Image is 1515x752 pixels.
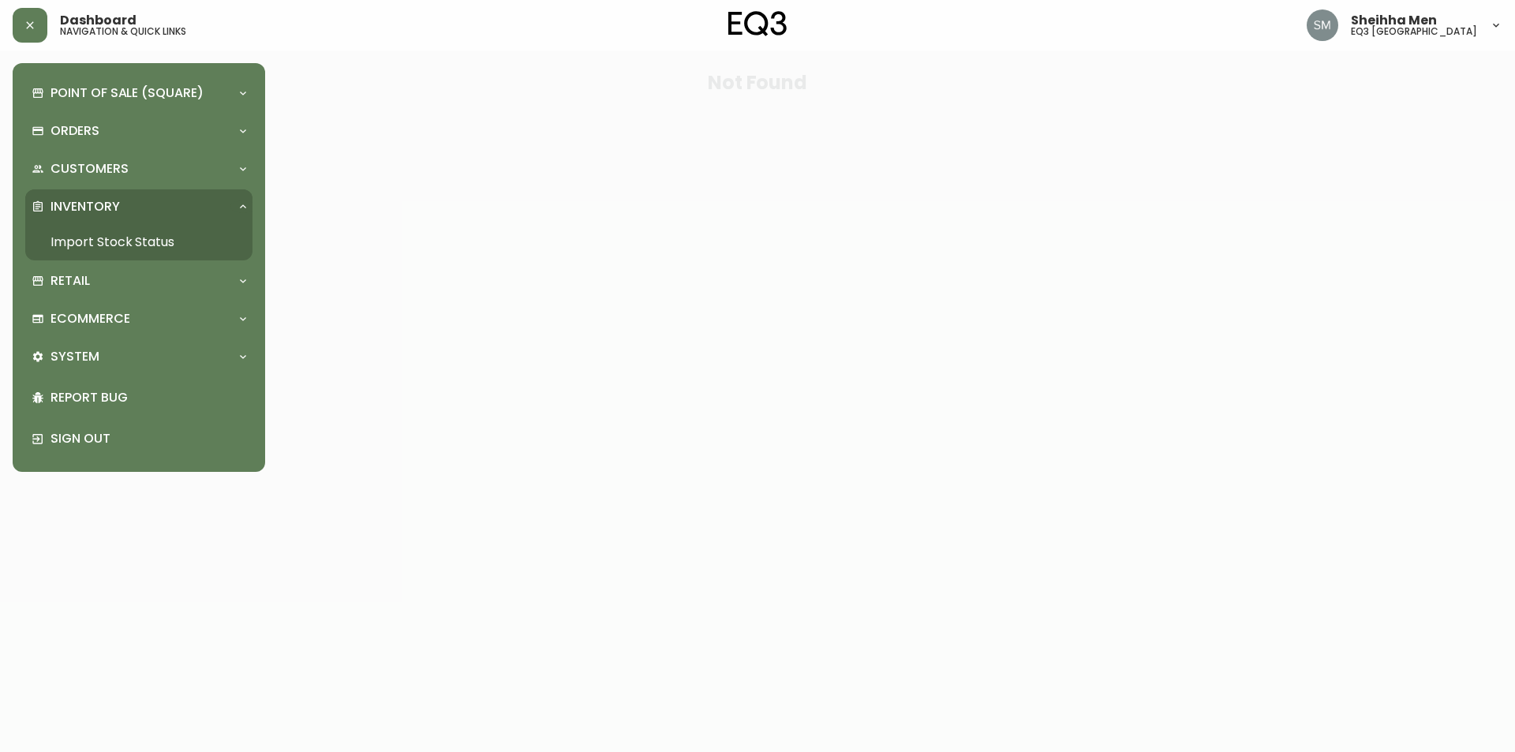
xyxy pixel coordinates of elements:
[25,224,252,260] a: Import Stock Status
[1307,9,1338,41] img: cfa6f7b0e1fd34ea0d7b164297c1067f
[50,84,204,102] p: Point of Sale (Square)
[50,348,99,365] p: System
[25,114,252,148] div: Orders
[25,189,252,224] div: Inventory
[50,272,90,290] p: Retail
[25,418,252,459] div: Sign Out
[50,389,246,406] p: Report Bug
[50,160,129,178] p: Customers
[1351,27,1477,36] h5: eq3 [GEOGRAPHIC_DATA]
[25,301,252,336] div: Ecommerce
[50,198,120,215] p: Inventory
[25,152,252,186] div: Customers
[60,27,186,36] h5: navigation & quick links
[25,76,252,110] div: Point of Sale (Square)
[60,14,137,27] span: Dashboard
[1351,14,1437,27] span: Sheihha Men
[50,430,246,447] p: Sign Out
[25,339,252,374] div: System
[25,377,252,418] div: Report Bug
[25,264,252,298] div: Retail
[50,310,130,327] p: Ecommerce
[50,122,99,140] p: Orders
[728,11,787,36] img: logo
